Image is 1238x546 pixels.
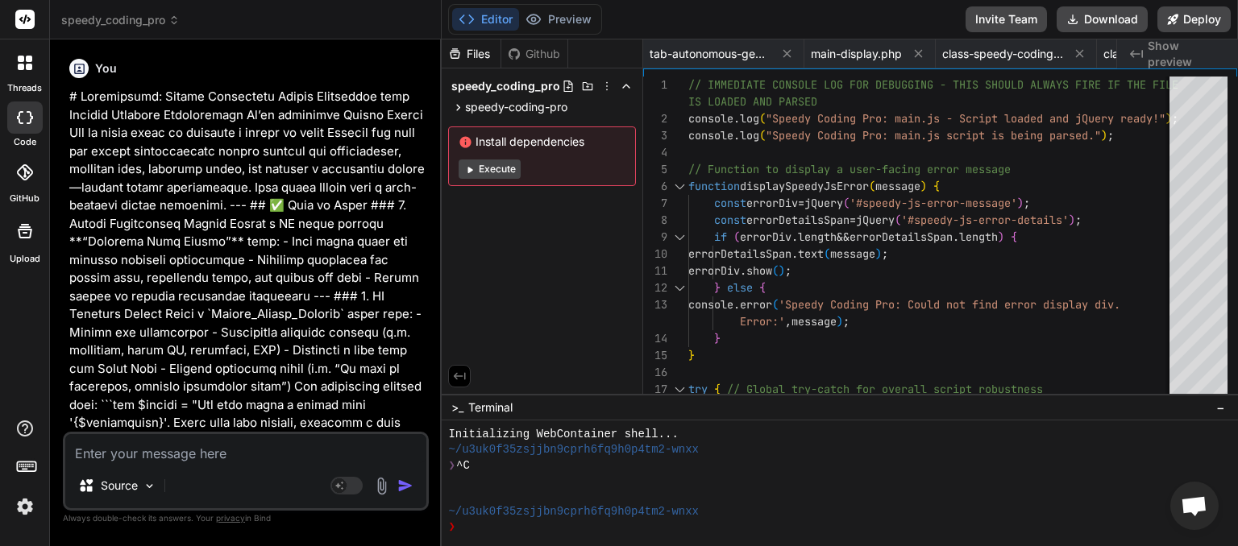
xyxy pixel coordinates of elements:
span: . [791,246,798,261]
span: console [688,111,733,126]
span: if [714,230,727,244]
button: − [1213,395,1228,420]
span: displaySpeedyJsError [740,179,869,193]
div: 6 [643,178,667,195]
div: 2 [643,110,667,127]
span: const [714,213,746,227]
span: ; [1107,128,1114,143]
span: errorDetailsSpan [688,246,791,261]
span: ; [785,263,791,278]
span: errorDetailsSpan [850,230,953,244]
label: GitHub [10,192,39,205]
span: { [1011,230,1017,244]
span: text [798,246,824,261]
span: ( [772,297,779,312]
span: ( [843,196,850,210]
div: 14 [643,330,667,347]
button: Execute [459,159,521,179]
button: Deploy [1157,6,1231,32]
div: 12 [643,279,667,296]
span: // IMMEDIATE CONSOLE LOG FOR DEBUGGING - THIS SHOU [688,77,1011,92]
img: icon [397,478,413,494]
span: . [953,230,959,244]
span: } [714,280,721,295]
span: ( [869,179,875,193]
div: 7 [643,195,667,212]
span: ❯ [448,458,456,474]
span: Initializing WebContainer shell... [448,427,678,442]
span: LD ALWAYS FIRE IF THE FILE [1011,77,1178,92]
div: Click to collapse the range. [669,381,690,398]
button: Invite Team [966,6,1047,32]
div: 16 [643,364,667,381]
span: ( [895,213,901,227]
div: 8 [643,212,667,229]
span: ; [1024,196,1030,210]
div: Click to collapse the range. [669,229,690,246]
span: // Global try-catch for overall script robustness [727,382,1043,396]
span: function [688,179,740,193]
span: else [727,280,753,295]
span: 'Speedy Coding Pro: Could not find error display d [779,297,1101,312]
span: console [688,128,733,143]
button: Preview [519,8,598,31]
div: 10 [643,246,667,263]
span: errorDiv [746,196,798,210]
span: "Speedy Coding Pro: main.js script is being parsed [766,128,1088,143]
span: main-display.php [811,46,902,62]
span: ( [759,128,766,143]
span: iv. [1101,297,1120,312]
span: ( [733,230,740,244]
div: 5 [643,161,667,178]
img: attachment [372,477,391,495]
span: . [733,128,740,143]
span: length [798,230,837,244]
span: speedy_coding_pro [61,12,180,28]
h6: You [95,60,117,77]
p: # Loremipsumd: Sitame Consectetu Adipis Elitseddoe temp Incidid Utlabore Etdoloremagn Al’en admin... [69,88,426,469]
span: ) [1069,213,1075,227]
span: ~/u3uk0f35zsjjbn9cprh6fq9h0p4tm2-wnxx [448,442,699,457]
span: ) [1101,128,1107,143]
img: settings [11,493,39,520]
span: ( [759,111,766,126]
span: ~/u3uk0f35zsjjbn9cprh6fq9h0p4tm2-wnxx [448,504,699,519]
span: ( [772,263,779,278]
span: '#speedy-js-error-message' [850,196,1017,210]
div: Files [442,46,501,62]
span: Terminal [468,399,513,416]
span: error [740,297,772,312]
span: message [830,246,875,261]
span: , [785,314,791,329]
span: length [959,230,998,244]
span: { [933,179,940,193]
span: . [791,230,798,244]
span: show [746,263,772,278]
div: 3 [643,127,667,144]
span: ; [882,246,888,261]
span: speedy_coding_pro [451,78,560,94]
span: Install dependencies [459,134,625,150]
span: { [714,382,721,396]
div: Click to collapse the range. [669,279,690,296]
a: Open chat [1170,482,1219,530]
span: ) [920,179,927,193]
div: Github [501,46,567,62]
div: 15 [643,347,667,364]
span: Error:' [740,314,785,329]
span: tab-autonomous-generation.php [650,46,771,62]
span: ) [837,314,843,329]
span: IS LOADED AND PARSED [688,94,817,109]
span: { [759,280,766,295]
span: errorDetailsSpan [746,213,850,227]
span: privacy [216,513,245,523]
label: threads [7,81,42,95]
span: = [798,196,804,210]
span: log [740,111,759,126]
span: . [733,111,740,126]
div: 13 [643,296,667,313]
p: Always double-check its answers. Your in Bind [63,511,429,526]
span: try [688,382,708,396]
span: // Function to display a user-facing error message [688,162,1011,176]
span: uery ready!" [1088,111,1165,126]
